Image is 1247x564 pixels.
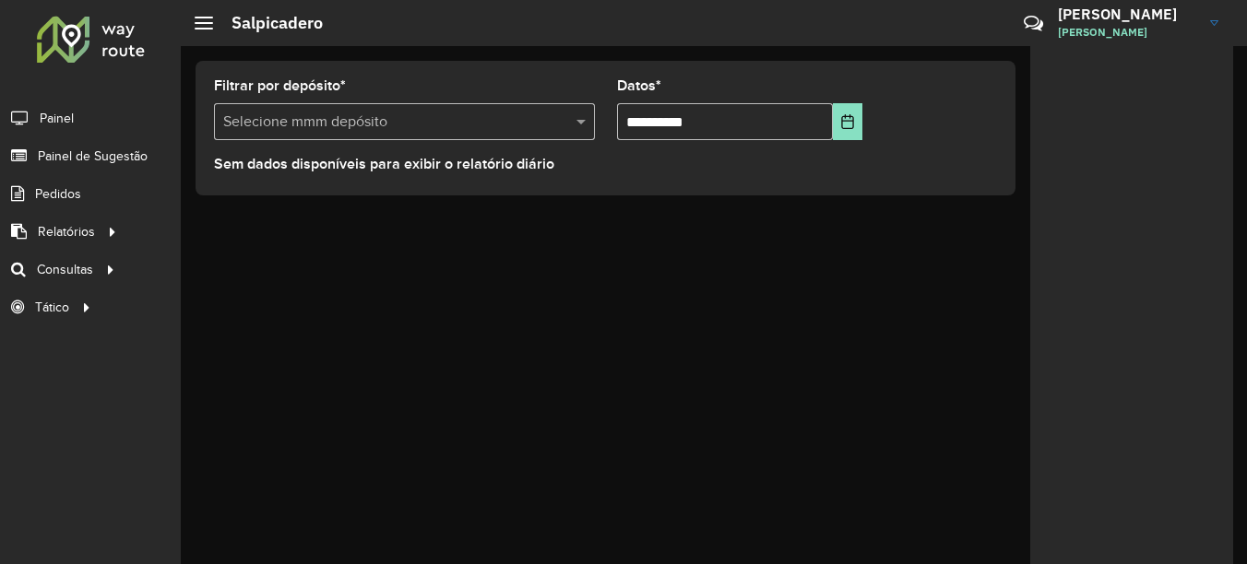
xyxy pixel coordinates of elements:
[1058,6,1196,23] h3: [PERSON_NAME]
[214,153,554,175] label: Sem dados disponíveis para exibir o relatório diário
[617,77,656,93] font: Datos
[35,184,81,204] span: Pedidos
[1058,24,1196,41] span: [PERSON_NAME]
[35,298,69,317] span: Tático
[214,77,340,93] font: Filtrar por depósito
[213,13,323,33] h2: Salpicadero
[38,222,95,241] span: Relatórios
[1014,4,1053,43] a: Contato Rápido
[40,109,74,128] span: Painel
[833,103,863,140] button: Elija la fecha
[37,260,93,279] span: Consultas
[38,147,148,166] span: Painel de Sugestão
